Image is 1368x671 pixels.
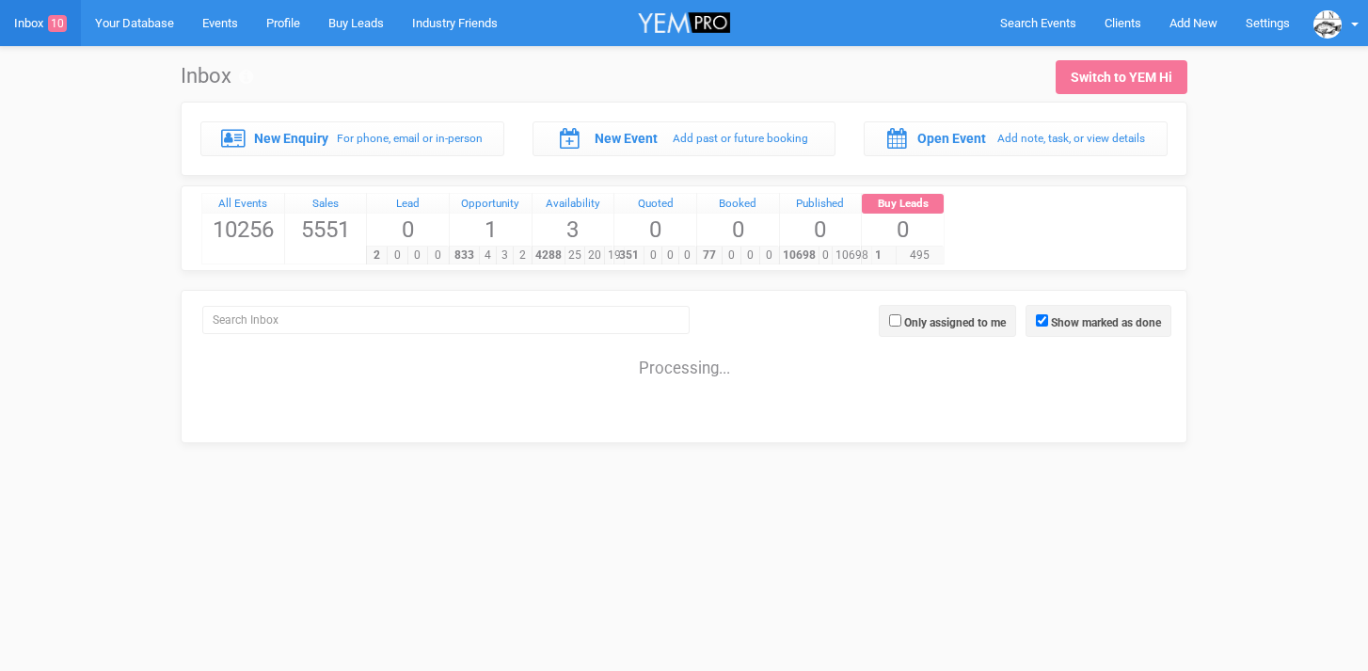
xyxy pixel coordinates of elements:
span: 0 [644,247,661,264]
h1: Inbox [181,65,253,88]
img: data [1313,10,1342,39]
a: Availability [533,194,614,215]
span: 1 [861,247,896,264]
a: New Event Add past or future booking [533,121,836,155]
span: 25 [565,247,585,264]
span: 2 [513,247,531,264]
span: 0 [862,214,944,246]
a: All Events [202,194,284,215]
a: Buy Leads [862,194,944,215]
label: New Enquiry [254,129,328,148]
input: Search Inbox [202,306,690,334]
span: 833 [449,247,480,264]
a: Open Event Add note, task, or view details [864,121,1168,155]
a: Switch to YEM Hi [1056,60,1187,94]
span: 4288 [532,247,565,264]
span: 0 [819,247,833,264]
div: Processing... [186,339,1182,376]
span: 0 [614,214,696,246]
label: Show marked as done [1051,314,1161,331]
a: New Enquiry For phone, email or in-person [200,121,504,155]
span: 0 [661,247,679,264]
span: 0 [427,247,449,264]
span: 0 [759,247,779,264]
label: Open Event [917,129,986,148]
span: 1 [450,214,532,246]
small: Add note, task, or view details [997,132,1145,145]
span: 5551 [285,214,367,246]
div: Switch to YEM Hi [1071,68,1172,87]
a: Published [780,194,862,215]
span: 0 [722,247,741,264]
span: 20 [584,247,605,264]
span: 0 [697,214,779,246]
span: 0 [387,247,408,264]
span: 10698 [779,247,819,264]
a: Opportunity [450,194,532,215]
span: Add New [1169,16,1217,30]
span: 10698 [832,247,872,264]
span: 495 [896,247,944,264]
a: Lead [367,194,449,215]
span: 3 [496,247,514,264]
span: 10 [48,15,67,32]
span: 0 [407,247,429,264]
span: 77 [696,247,723,264]
span: 0 [678,247,696,264]
label: Only assigned to me [904,314,1006,331]
span: Search Events [1000,16,1076,30]
span: 4 [479,247,497,264]
span: 0 [740,247,760,264]
small: For phone, email or in-person [337,132,483,145]
label: New Event [595,129,658,148]
span: 10256 [202,214,284,246]
span: 19 [604,247,625,264]
small: Add past or future booking [673,132,808,145]
span: 3 [533,214,614,246]
span: 2 [366,247,388,264]
a: Quoted [614,194,696,215]
span: Clients [1105,16,1141,30]
span: 0 [780,214,862,246]
a: Sales [285,194,367,215]
span: 351 [613,247,644,264]
span: 0 [367,214,449,246]
a: Booked [697,194,779,215]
